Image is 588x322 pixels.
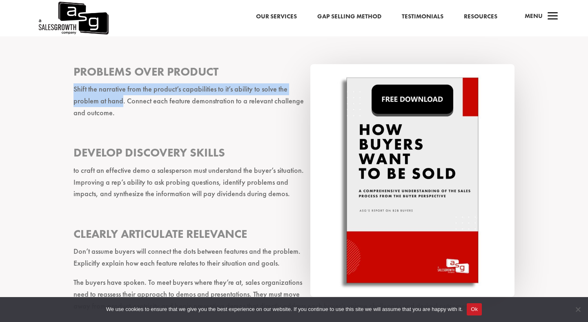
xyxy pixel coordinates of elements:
[317,11,381,22] a: Gap Selling Method
[574,305,582,313] span: No
[73,277,514,319] p: The buyers have spoken. To meet buyers where they’re at, sales organizations need to reassess the...
[545,9,561,25] span: a
[256,11,297,22] a: Our Services
[73,165,514,207] p: to craft an effective demo a salesperson must understand the buyer’s situation. Improving a rep’s...
[73,64,514,83] h3: Problems over product
[525,12,543,20] span: Menu
[402,11,443,22] a: Testimonials
[467,303,482,315] button: Ok
[73,246,514,277] p: Don’t assume buyers will connect the dots between features and the problem. Explicitly explain ho...
[73,226,514,246] h3: Clearly articulate relevance
[73,83,514,126] p: Shift the narrative from the product’s capabilities to it’s ability to solve the problem at hand....
[464,11,497,22] a: Resources
[73,145,514,164] h3: Develop discovery skills
[106,305,463,313] span: We use cookies to ensure that we give you the best experience on our website. If you continue to ...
